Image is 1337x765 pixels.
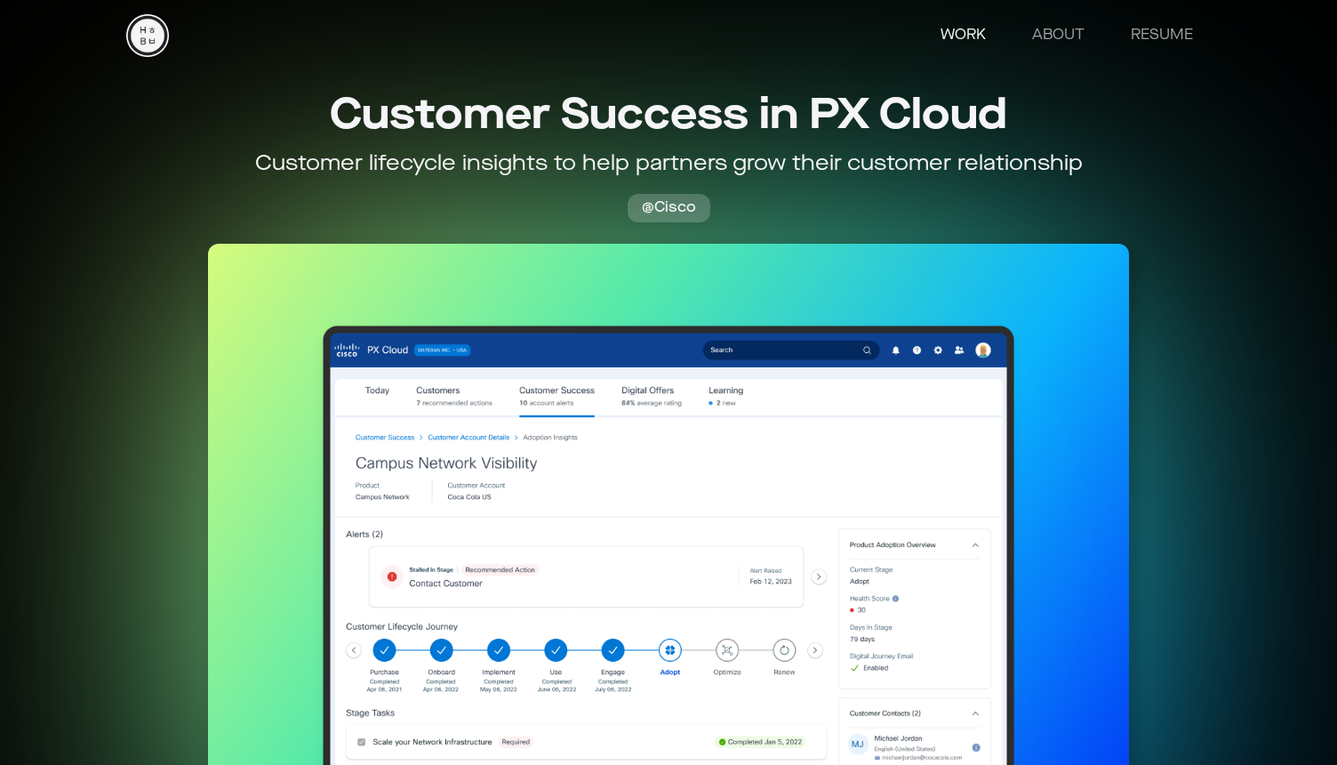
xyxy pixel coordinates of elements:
[255,148,1083,180] div: Customer lifecycle insights to help partners grow their customer relationship
[126,14,169,57] a: home
[1014,18,1102,53] a: ABOUT
[923,18,1004,53] a: WORK
[1113,18,1211,53] a: RESUME
[642,197,696,219] div: @Cisco
[330,94,1007,137] div: Customer Success in PX Cloud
